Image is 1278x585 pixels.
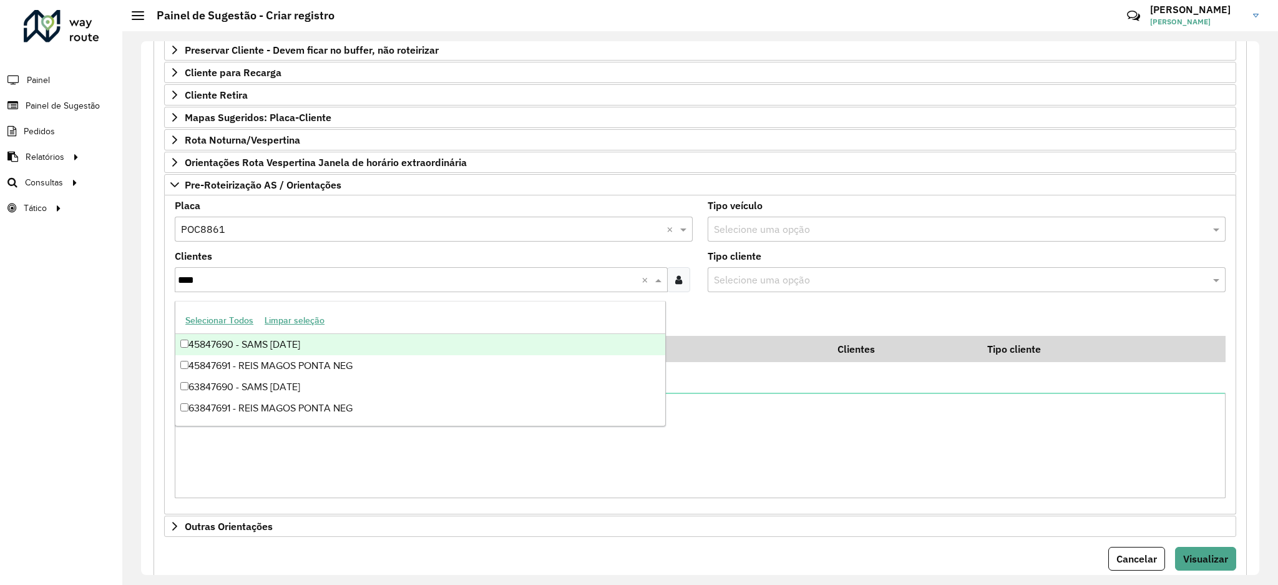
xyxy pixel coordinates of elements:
[185,180,341,190] span: Pre-Roteirização AS / Orientações
[185,157,467,167] span: Orientações Rota Vespertina Janela de horário extraordinária
[185,135,300,145] span: Rota Noturna/Vespertina
[144,9,334,22] h2: Painel de Sugestão - Criar registro
[25,176,63,189] span: Consultas
[164,129,1236,150] a: Rota Noturna/Vespertina
[27,74,50,87] span: Painel
[175,334,665,355] div: 45847690 - SAMS [DATE]
[164,107,1236,128] a: Mapas Sugeridos: Placa-Cliente
[164,516,1236,537] a: Outras Orientações
[708,198,763,213] label: Tipo veículo
[175,301,666,426] ng-dropdown-panel: Options list
[708,248,761,263] label: Tipo cliente
[26,99,100,112] span: Painel de Sugestão
[164,62,1236,83] a: Cliente para Recarga
[175,355,665,376] div: 45847691 - REIS MAGOS PONTA NEG
[185,112,331,122] span: Mapas Sugeridos: Placa-Cliente
[1175,547,1236,571] button: Visualizar
[829,336,978,362] th: Clientes
[164,152,1236,173] a: Orientações Rota Vespertina Janela de horário extraordinária
[164,84,1236,106] a: Cliente Retira
[164,195,1236,515] div: Pre-Roteirização AS / Orientações
[180,311,259,330] button: Selecionar Todos
[1150,16,1244,27] span: [PERSON_NAME]
[175,398,665,419] div: 63847691 - REIS MAGOS PONTA NEG
[175,248,212,263] label: Clientes
[164,174,1236,195] a: Pre-Roteirização AS / Orientações
[175,376,665,398] div: 63847690 - SAMS [DATE]
[641,272,652,287] span: Clear all
[164,39,1236,61] a: Preservar Cliente - Devem ficar no buffer, não roteirizar
[26,150,64,164] span: Relatórios
[666,222,677,237] span: Clear all
[1120,2,1147,29] a: Contato Rápido
[175,198,200,213] label: Placa
[185,45,439,55] span: Preservar Cliente - Devem ficar no buffer, não roteirizar
[24,202,47,215] span: Tático
[259,311,330,330] button: Limpar seleção
[24,125,55,138] span: Pedidos
[1150,4,1244,16] h3: [PERSON_NAME]
[185,67,281,77] span: Cliente para Recarga
[185,521,273,531] span: Outras Orientações
[185,90,248,100] span: Cliente Retira
[1108,547,1165,571] button: Cancelar
[978,336,1173,362] th: Tipo cliente
[1183,553,1228,565] span: Visualizar
[1116,553,1157,565] span: Cancelar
